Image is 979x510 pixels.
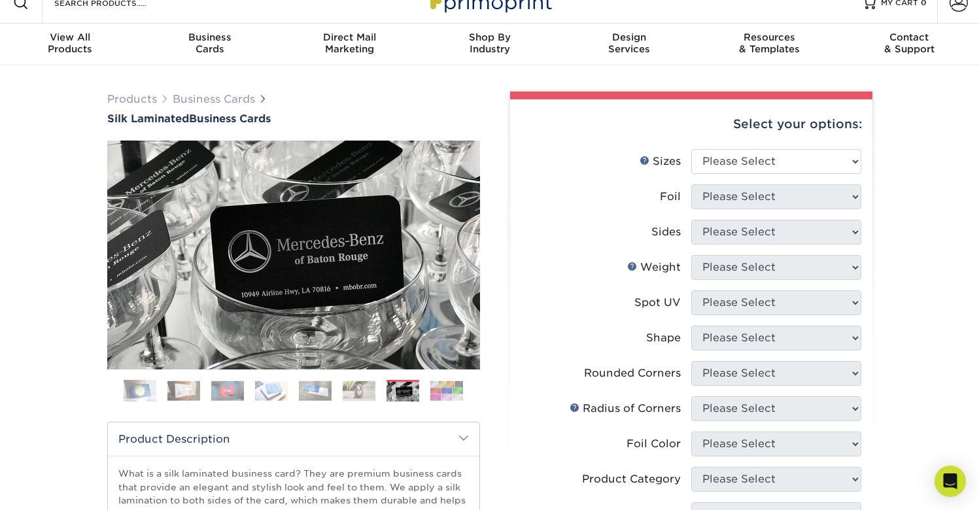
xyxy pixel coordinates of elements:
[627,436,681,452] div: Foil Color
[646,330,681,346] div: Shape
[559,31,699,43] span: Design
[420,24,560,65] a: Shop ByIndustry
[699,31,839,55] div: & Templates
[386,382,419,402] img: Business Cards 07
[584,365,681,381] div: Rounded Corners
[343,381,375,401] img: Business Cards 06
[570,401,681,416] div: Radius of Corners
[280,31,420,43] span: Direct Mail
[935,466,966,497] div: Open Intercom Messenger
[651,224,681,240] div: Sides
[699,24,839,65] a: Resources& Templates
[107,93,157,105] a: Products
[699,31,839,43] span: Resources
[420,31,560,55] div: Industry
[839,24,979,65] a: Contact& Support
[107,141,480,369] img: Silk Laminated 07
[140,31,280,55] div: Cards
[280,31,420,55] div: Marketing
[839,31,979,55] div: & Support
[627,260,681,275] div: Weight
[559,24,699,65] a: DesignServices
[107,112,189,125] span: Silk Laminated
[420,31,560,43] span: Shop By
[839,31,979,43] span: Contact
[255,381,288,401] img: Business Cards 04
[108,422,479,456] h2: Product Description
[140,31,280,43] span: Business
[634,295,681,311] div: Spot UV
[430,381,463,401] img: Business Cards 08
[140,24,280,65] a: BusinessCards
[640,154,681,169] div: Sizes
[124,375,156,407] img: Business Cards 01
[173,93,255,105] a: Business Cards
[167,381,200,401] img: Business Cards 02
[107,112,480,125] a: Silk LaminatedBusiness Cards
[299,381,332,401] img: Business Cards 05
[660,189,681,205] div: Foil
[280,24,420,65] a: Direct MailMarketing
[559,31,699,55] div: Services
[211,381,244,401] img: Business Cards 03
[521,99,862,149] div: Select your options:
[582,471,681,487] div: Product Category
[107,112,480,125] h1: Business Cards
